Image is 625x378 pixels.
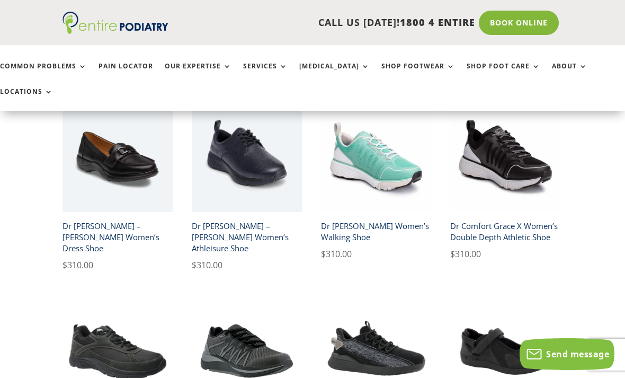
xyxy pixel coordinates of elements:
a: Our Expertise [165,63,231,85]
bdi: 310.00 [450,248,481,260]
span: $ [450,248,455,260]
a: Book Online [479,11,559,35]
a: Shop Foot Care [467,63,540,85]
span: Send message [546,348,609,360]
a: About [552,63,587,85]
h2: Dr [PERSON_NAME] – [PERSON_NAME] Women’s Athleisure Shoe [192,217,302,258]
h2: Dr Comfort Grace X Women’s Double Depth Athletic Shoe [450,217,560,247]
img: ruth dr comfort black womens casual shoe entire podiatry [192,102,302,212]
bdi: 310.00 [192,259,222,271]
bdi: 310.00 [321,248,352,260]
p: CALL US [DATE]! [173,16,475,30]
a: [MEDICAL_DATA] [299,63,370,85]
a: mallory dr comfort black womens dress shoe entire podiatryDr [PERSON_NAME] – [PERSON_NAME] Women’... [63,102,173,272]
a: Services [243,63,288,85]
span: 1800 4 ENTIRE [400,16,475,29]
img: logo (1) [63,12,168,34]
a: Dr Comfort Grace X Women's Athletic Shoe BlackDr Comfort Grace X Women’s Double Depth Athletic Sh... [450,102,560,261]
a: Pain Locator [99,63,153,85]
span: $ [63,259,67,271]
bdi: 310.00 [63,259,93,271]
a: Entire Podiatry [63,25,168,36]
img: Dr Comfort Grace Women's Athletic Shoe Seafoam Green [321,102,431,212]
h2: Dr [PERSON_NAME] Women’s Walking Shoe [321,217,431,247]
span: $ [321,248,326,260]
a: ruth dr comfort black womens casual shoe entire podiatryDr [PERSON_NAME] – [PERSON_NAME] Women’s ... [192,102,302,272]
img: Dr Comfort Grace X Women's Athletic Shoe Black [450,102,560,212]
h2: Dr [PERSON_NAME] – [PERSON_NAME] Women’s Dress Shoe [63,217,173,258]
a: Shop Footwear [381,63,455,85]
button: Send message [520,338,614,370]
span: $ [192,259,197,271]
a: Dr Comfort Grace Women's Athletic Shoe Seafoam GreenDr [PERSON_NAME] Women’s Walking Shoe $310.00 [321,102,431,261]
img: mallory dr comfort black womens dress shoe entire podiatry [63,102,173,212]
